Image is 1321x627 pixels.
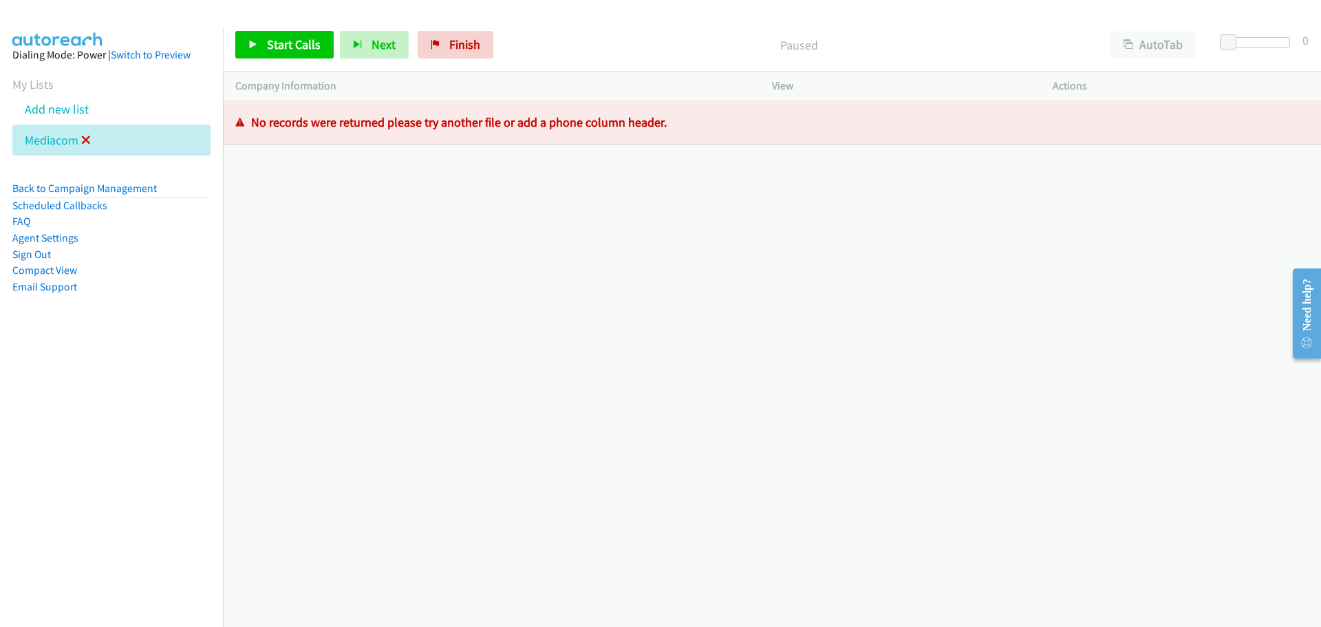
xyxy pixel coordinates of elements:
span: Finish [449,36,480,52]
a: Email Support [12,280,77,293]
div: Dialing Mode: Power | [12,47,211,63]
a: My Lists [12,76,54,92]
p: Paused [512,36,1086,54]
a: Agent Settings [12,231,78,244]
p: Company Information [235,78,747,94]
a: Start Calls [235,31,334,59]
a: Finish [418,31,493,59]
div: Delay between calls (in seconds) [1227,37,1290,48]
a: Compact View [12,264,77,277]
a: Add new list [25,101,89,117]
a: FAQ [12,215,30,228]
p: No records were returned please try another file or add a phone column header. [235,113,1309,131]
a: Mediacom [25,132,78,148]
a: Scheduled Callbacks [12,199,107,212]
a: Sign Out [12,248,51,261]
button: AutoTab [1110,31,1196,59]
div: 0 [1302,31,1309,50]
p: Actions [1053,78,1309,94]
span: Start Calls [267,36,321,52]
span: Next [372,36,396,52]
a: Switch to Preview [111,48,191,61]
a: Back to Campaign Management [12,182,157,195]
button: Next [340,31,409,59]
p: View [772,78,1028,94]
iframe: Resource Center [1281,259,1321,368]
